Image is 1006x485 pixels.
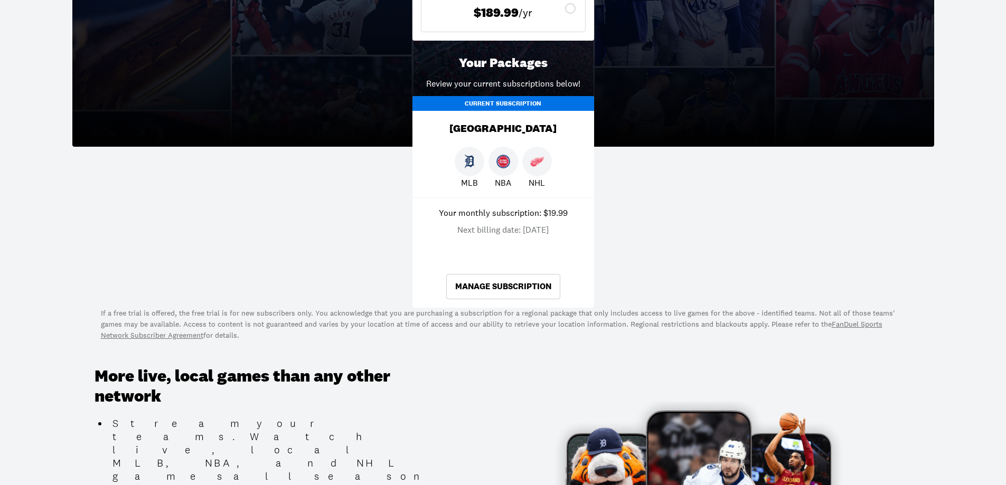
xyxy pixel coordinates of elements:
span: $189.99 [474,5,519,21]
p: Your Packages [459,55,548,71]
a: Manage Subscription [446,274,560,299]
img: Red Wings [530,155,544,168]
p: NBA [495,176,511,189]
li: Stream your teams. Watch live, local MLB, NBA, and NHL games all season [108,417,438,483]
span: /yr [519,5,532,20]
p: MLB [461,176,478,189]
p: Next billing date: [DATE] [457,223,549,236]
div: Current Subscription [412,96,594,111]
div: [GEOGRAPHIC_DATA] [412,111,594,147]
p: Review your current subscriptions below! [426,77,580,90]
h3: More live, local games than any other network [95,366,438,407]
p: NHL [529,176,545,189]
img: Pistons [496,155,510,168]
p: If a free trial is offered, the free trial is for new subscribers only. You acknowledge that you ... [101,308,906,341]
img: Tigers [463,155,476,168]
p: Your monthly subscription: $19.99 [439,206,568,219]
